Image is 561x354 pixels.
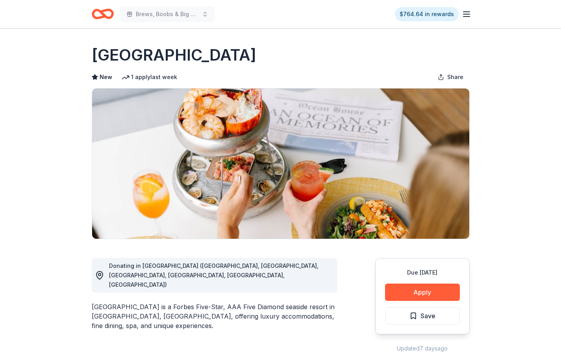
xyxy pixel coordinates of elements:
[92,88,469,239] img: Image for Ocean House
[420,311,435,321] span: Save
[120,6,215,22] button: Brews, Boobs & Big Tops Brewfest
[385,268,460,277] div: Due [DATE]
[92,5,114,23] a: Home
[375,344,470,353] div: Updated 7 days ago
[100,72,112,82] span: New
[92,302,337,330] div: [GEOGRAPHIC_DATA] is a Forbes Five-Star, AAA Five Diamond seaside resort in [GEOGRAPHIC_DATA], [G...
[385,284,460,301] button: Apply
[431,69,470,85] button: Share
[92,44,256,66] h1: [GEOGRAPHIC_DATA]
[447,72,463,82] span: Share
[136,9,199,19] span: Brews, Boobs & Big Tops Brewfest
[395,7,459,21] a: $764.64 in rewards
[109,262,318,288] span: Donating in [GEOGRAPHIC_DATA] ([GEOGRAPHIC_DATA], [GEOGRAPHIC_DATA], [GEOGRAPHIC_DATA], [GEOGRAPH...
[385,307,460,324] button: Save
[122,72,177,82] div: 1 apply last week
